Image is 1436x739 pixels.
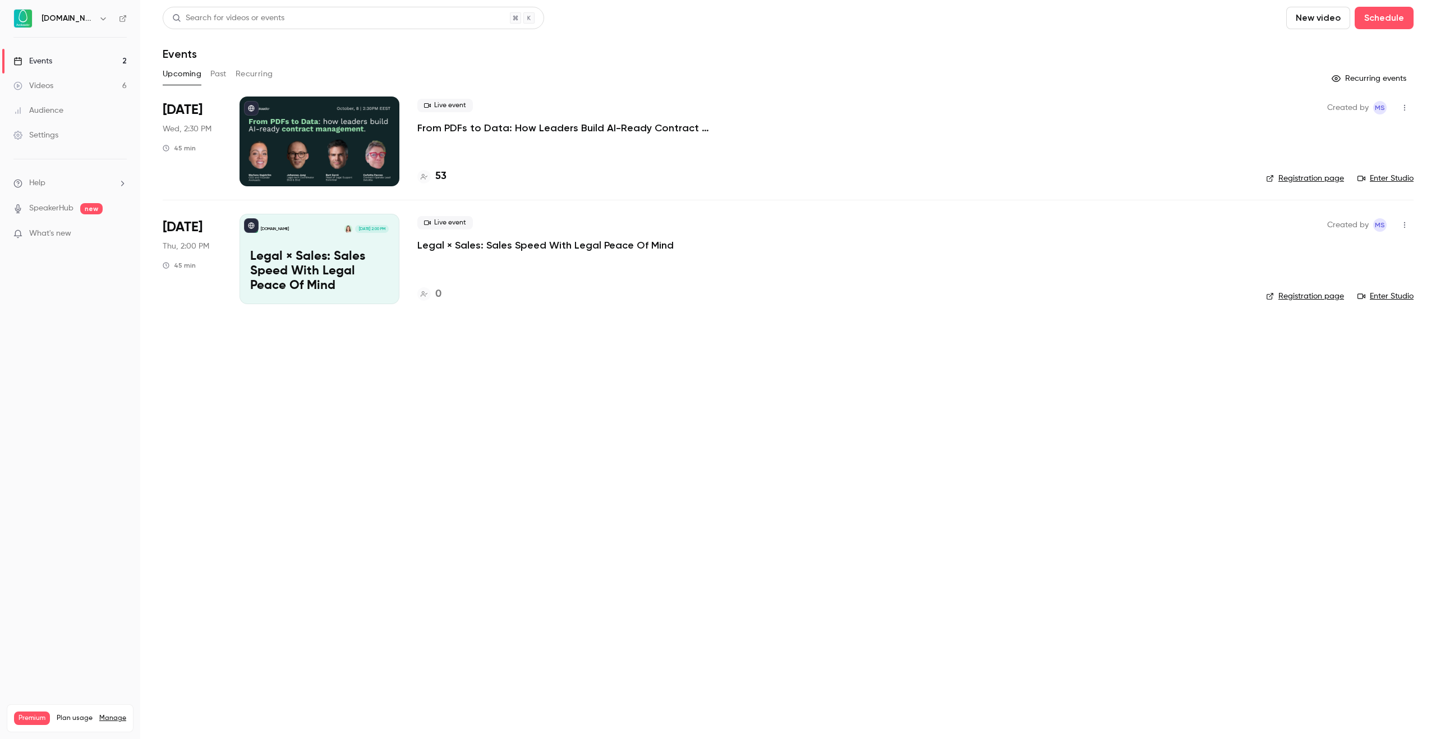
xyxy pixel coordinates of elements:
[1266,291,1344,302] a: Registration page
[1327,218,1369,232] span: Created by
[163,214,222,304] div: Oct 23 Thu, 2:00 PM (Europe/Tallinn)
[29,228,71,240] span: What's new
[250,250,389,293] p: Legal × Sales: Sales Speed With Legal Peace Of Mind
[417,238,674,252] a: Legal × Sales: Sales Speed With Legal Peace Of Mind
[1373,218,1387,232] span: Marie Skachko
[13,177,127,189] li: help-dropdown-opener
[14,712,50,725] span: Premium
[163,218,202,236] span: [DATE]
[172,12,284,24] div: Search for videos or events
[344,225,352,233] img: Mariana Hagström
[13,105,63,116] div: Audience
[163,47,197,61] h1: Events
[1357,173,1414,184] a: Enter Studio
[355,225,388,233] span: [DATE] 2:00 PM
[13,56,52,67] div: Events
[57,714,93,723] span: Plan usage
[163,101,202,119] span: [DATE]
[1327,101,1369,114] span: Created by
[99,714,126,723] a: Manage
[13,130,58,141] div: Settings
[1375,101,1385,114] span: MS
[13,80,53,91] div: Videos
[14,10,32,27] img: Avokaado.io
[210,65,227,83] button: Past
[29,203,73,214] a: SpeakerHub
[163,123,211,135] span: Wed, 2:30 PM
[417,121,754,135] a: From PDFs to Data: How Leaders Build AI-Ready Contract Management.
[1357,291,1414,302] a: Enter Studio
[236,65,273,83] button: Recurring
[417,287,441,302] a: 0
[29,177,45,189] span: Help
[1327,70,1414,88] button: Recurring events
[163,241,209,252] span: Thu, 2:00 PM
[1266,173,1344,184] a: Registration page
[163,144,196,153] div: 45 min
[417,99,473,112] span: Live event
[435,169,447,184] h4: 53
[113,229,127,239] iframe: Noticeable Trigger
[163,261,196,270] div: 45 min
[1373,101,1387,114] span: Marie Skachko
[163,65,201,83] button: Upcoming
[42,13,94,24] h6: [DOMAIN_NAME]
[80,203,103,214] span: new
[240,214,399,304] a: Legal × Sales: Sales Speed With Legal Peace Of Mind[DOMAIN_NAME]Mariana Hagström[DATE] 2:00 PMLeg...
[1286,7,1350,29] button: New video
[163,97,222,186] div: Oct 8 Wed, 2:30 PM (Europe/Kiev)
[261,226,289,232] p: [DOMAIN_NAME]
[435,287,441,302] h4: 0
[1375,218,1385,232] span: MS
[417,216,473,229] span: Live event
[1355,7,1414,29] button: Schedule
[417,169,447,184] a: 53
